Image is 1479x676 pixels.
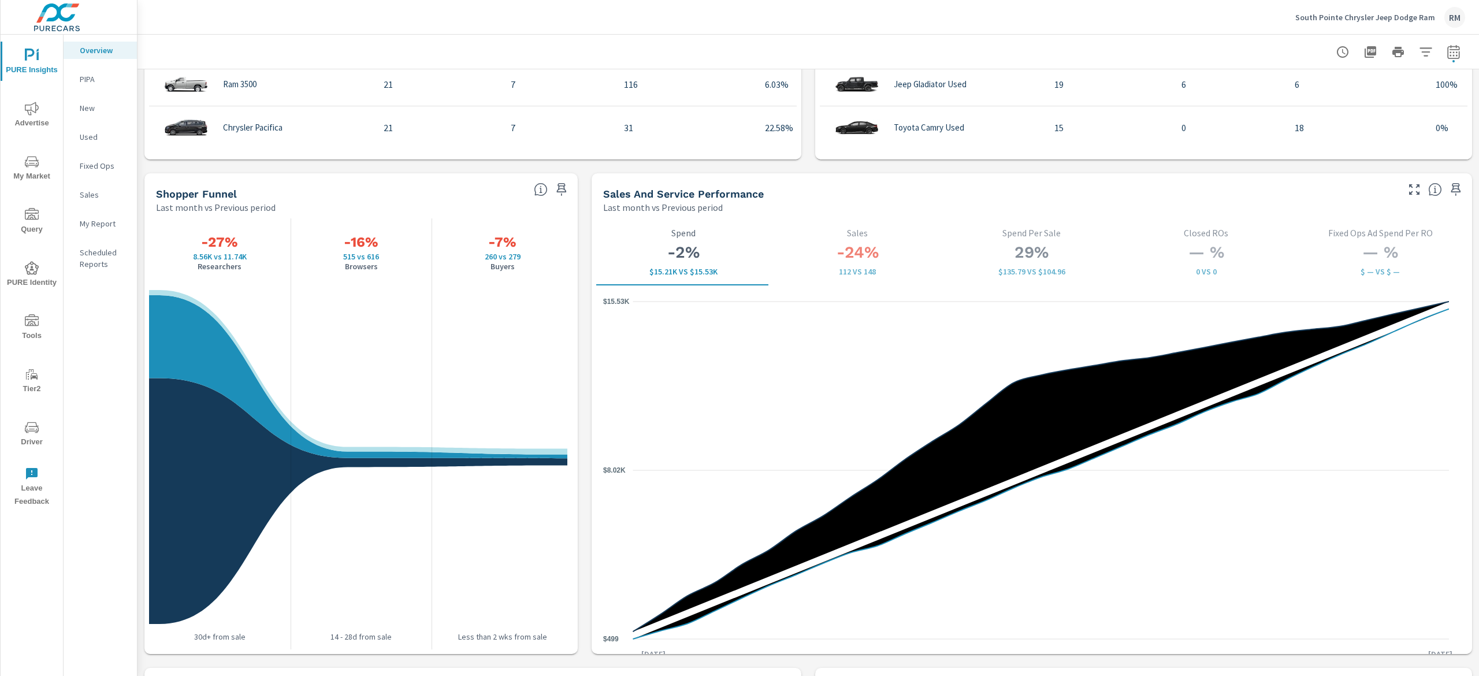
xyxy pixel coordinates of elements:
p: [DATE] [1420,648,1461,660]
p: South Pointe Chrysler Jeep Dodge Ram [1295,12,1435,23]
p: 31 [624,121,746,135]
p: Fixed Ops Ad Spend Per RO [1302,228,1458,238]
span: PURE Identity [4,261,60,289]
p: Sales [80,189,128,200]
span: My Market [4,155,60,183]
p: 22.58% [765,121,865,135]
span: Save this to your personalized report [552,180,571,199]
span: Driver [4,421,60,449]
div: Overview [64,42,137,59]
img: glamour [163,110,209,145]
div: My Report [64,215,137,232]
p: $135.79 vs $104.96 [954,267,1110,276]
div: Scheduled Reports [64,244,137,273]
img: glamour [834,110,880,145]
p: [DATE] [633,648,674,660]
text: $499 [603,635,619,643]
p: Closed ROs [1128,228,1284,238]
h5: Sales and Service Performance [603,188,764,200]
span: Save this to your personalized report [1447,180,1465,199]
p: Sales [780,228,936,238]
p: $ — vs $ — [1302,267,1458,276]
p: New [80,102,128,114]
span: Leave Feedback [4,467,60,508]
span: Advertise [4,102,60,130]
button: Print Report [1387,40,1410,64]
p: 18 [1295,121,1417,135]
p: Last month vs Previous period [156,200,276,214]
p: PIPA [80,73,128,85]
img: glamour [834,67,880,102]
p: 116 [624,77,746,91]
p: Toyota Camry Used [894,122,964,133]
h3: — % [1128,243,1284,262]
p: 19 [1054,77,1163,91]
h3: — % [1302,243,1458,262]
p: 6 [1181,77,1276,91]
span: Tools [4,314,60,343]
p: 7 [511,77,605,91]
p: Ram 3500 [223,79,257,90]
p: 7 [511,121,605,135]
p: 112 vs 148 [780,267,936,276]
span: Know where every customer is during their purchase journey. View customer activity from first cli... [534,183,548,196]
p: Used [80,131,128,143]
p: Chrysler Pacifica [223,122,283,133]
p: Jeep Gladiator Used [894,79,967,90]
button: "Export Report to PDF" [1359,40,1382,64]
div: Sales [64,186,137,203]
p: Spend Per Sale [954,228,1110,238]
h3: -2% [605,243,761,262]
span: PURE Insights [4,49,60,77]
p: My Report [80,218,128,229]
h5: Shopper Funnel [156,188,237,200]
div: Used [64,128,137,146]
span: Query [4,208,60,236]
p: 6.03% [765,77,865,91]
p: $15,208 vs $15,535 [605,267,761,276]
div: nav menu [1,35,63,513]
p: 21 [384,121,492,135]
p: 0 vs 0 [1128,267,1284,276]
p: 15 [1054,121,1163,135]
p: Last month vs Previous period [603,200,723,214]
button: Make Fullscreen [1405,180,1424,199]
div: PIPA [64,70,137,88]
button: Select Date Range [1442,40,1465,64]
p: 0 [1181,121,1276,135]
p: Overview [80,44,128,56]
div: New [64,99,137,117]
p: Fixed Ops [80,160,128,172]
text: $8.02K [603,466,626,474]
span: Select a tab to understand performance over the selected time range. [1428,183,1442,196]
img: glamour [163,67,209,102]
div: RM [1444,7,1465,28]
span: Tier2 [4,367,60,396]
h3: 29% [954,243,1110,262]
p: 21 [384,77,492,91]
text: $15.53K [603,298,630,306]
p: Scheduled Reports [80,247,128,270]
p: 6 [1295,77,1417,91]
div: Fixed Ops [64,157,137,174]
h3: -24% [780,243,936,262]
p: Spend [605,228,761,238]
